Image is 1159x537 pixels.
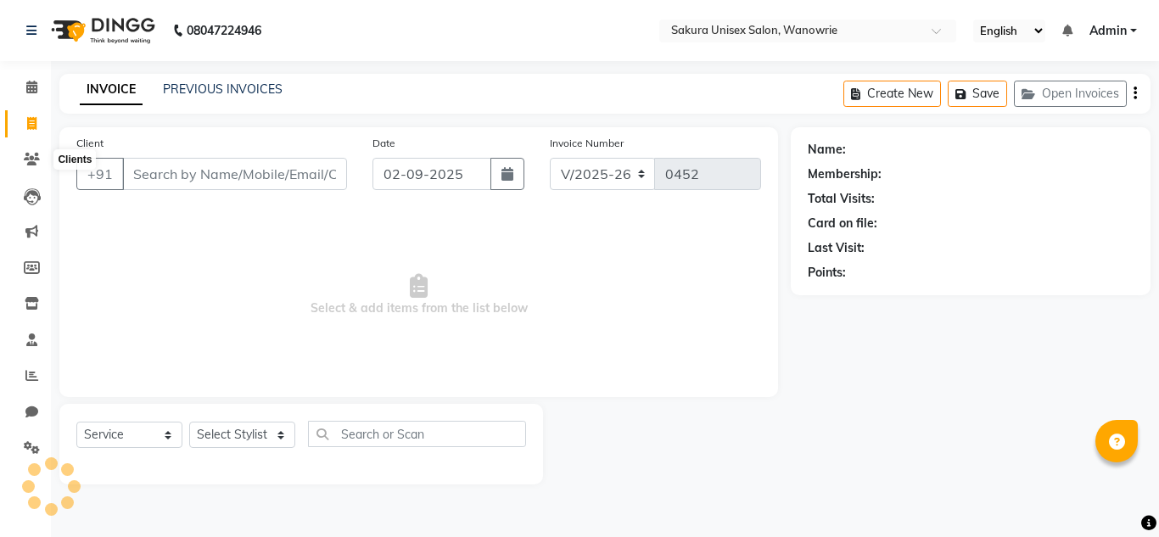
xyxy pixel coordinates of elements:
[808,165,882,183] div: Membership:
[808,141,846,159] div: Name:
[43,7,160,54] img: logo
[550,136,624,151] label: Invoice Number
[808,190,875,208] div: Total Visits:
[187,7,261,54] b: 08047224946
[122,158,347,190] input: Search by Name/Mobile/Email/Code
[808,239,865,257] div: Last Visit:
[80,75,143,105] a: INVOICE
[76,136,104,151] label: Client
[1089,22,1127,40] span: Admin
[53,149,96,170] div: Clients
[76,158,124,190] button: +91
[372,136,395,151] label: Date
[843,81,941,107] button: Create New
[308,421,526,447] input: Search or Scan
[808,215,877,232] div: Card on file:
[808,264,846,282] div: Points:
[163,81,283,97] a: PREVIOUS INVOICES
[76,210,761,380] span: Select & add items from the list below
[1014,81,1127,107] button: Open Invoices
[948,81,1007,107] button: Save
